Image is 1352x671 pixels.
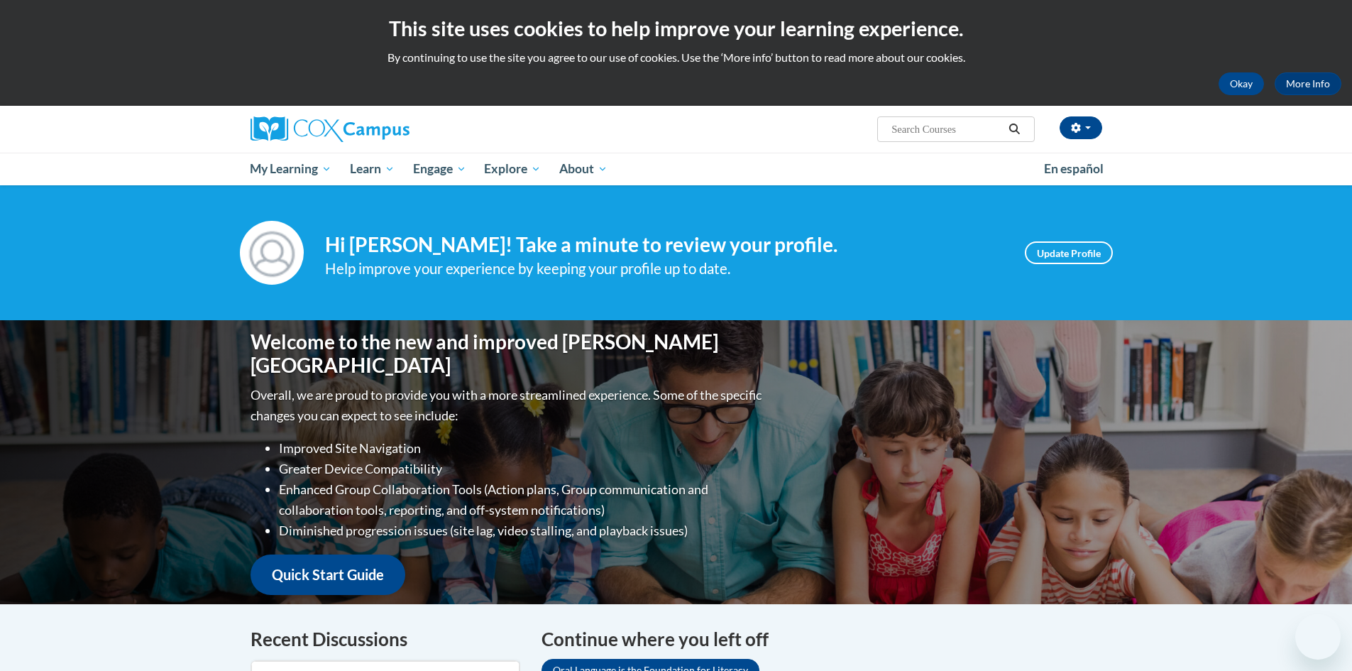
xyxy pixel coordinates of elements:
[11,14,1341,43] h2: This site uses cookies to help improve your learning experience.
[890,121,1004,138] input: Search Courses
[404,153,476,185] a: Engage
[1275,72,1341,95] a: More Info
[341,153,404,185] a: Learn
[1060,116,1102,139] button: Account Settings
[251,555,405,595] a: Quick Start Guide
[279,479,765,520] li: Enhanced Group Collaboration Tools (Action plans, Group communication and collaboration tools, re...
[251,116,410,142] img: Cox Campus
[1219,72,1264,95] button: Okay
[413,160,466,178] span: Engage
[325,257,1004,280] div: Help improve your experience by keeping your profile up to date.
[241,153,341,185] a: My Learning
[475,153,550,185] a: Explore
[250,160,331,178] span: My Learning
[350,160,395,178] span: Learn
[251,116,520,142] a: Cox Campus
[550,153,617,185] a: About
[325,233,1004,257] h4: Hi [PERSON_NAME]! Take a minute to review your profile.
[251,330,765,378] h1: Welcome to the new and improved [PERSON_NAME][GEOGRAPHIC_DATA]
[11,50,1341,65] p: By continuing to use the site you agree to our use of cookies. Use the ‘More info’ button to read...
[251,385,765,426] p: Overall, we are proud to provide you with a more streamlined experience. Some of the specific cha...
[1044,161,1104,176] span: En español
[279,438,765,459] li: Improved Site Navigation
[1025,241,1113,264] a: Update Profile
[1004,121,1025,138] button: Search
[1295,614,1341,660] iframe: Button to launch messaging window
[542,626,1102,653] h4: Continue where you left off
[251,626,520,653] h4: Recent Discussions
[240,221,304,285] img: Profile Image
[1035,154,1113,184] a: En español
[559,160,608,178] span: About
[279,520,765,541] li: Diminished progression issues (site lag, video stalling, and playback issues)
[229,153,1123,185] div: Main menu
[279,459,765,479] li: Greater Device Compatibility
[484,160,541,178] span: Explore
